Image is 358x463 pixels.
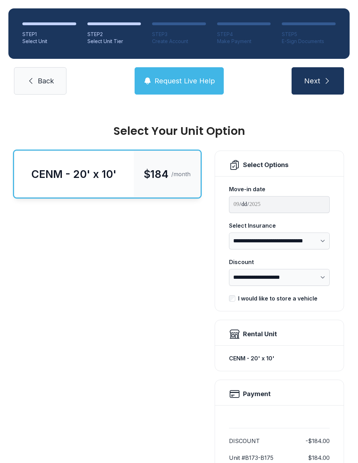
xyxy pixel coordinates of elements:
[243,329,277,339] div: Rental Unit
[144,168,169,180] span: $184
[87,31,141,38] div: STEP 2
[217,38,271,45] div: Make Payment
[38,76,54,86] span: Back
[22,31,76,38] div: STEP 1
[152,38,206,45] div: Create Account
[152,31,206,38] div: STEP 3
[217,31,271,38] div: STEP 4
[243,160,288,170] div: Select Options
[229,351,330,365] div: CENM - 20' x 10'
[308,454,330,462] dd: $184.00
[229,233,330,249] select: Select Insurance
[229,269,330,286] select: Discount
[229,196,330,213] input: Move-in date
[14,125,344,137] div: Select Your Unit Option
[87,38,141,45] div: Select Unit Tier
[229,454,273,462] dt: Unit #B173-B175
[304,76,320,86] span: Next
[282,31,336,38] div: STEP 5
[22,38,76,45] div: Select Unit
[229,185,330,193] div: Move-in date
[171,170,191,178] span: /month
[229,258,330,266] div: Discount
[306,437,330,445] dd: -$184.00
[229,221,330,230] div: Select Insurance
[229,437,260,445] dt: DISCOUNT
[238,294,317,303] div: I would like to store a vehicle
[155,76,215,86] span: Request Live Help
[31,168,116,180] div: CENM - 20' x 10'
[243,389,271,399] h2: Payment
[282,38,336,45] div: E-Sign Documents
